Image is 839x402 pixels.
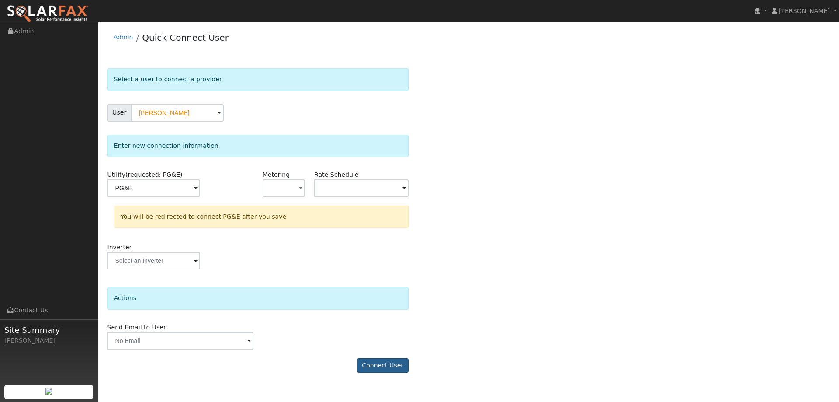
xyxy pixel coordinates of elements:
[263,170,290,179] label: Metering
[107,179,200,197] input: Select a Utility
[357,358,409,373] button: Connect User
[314,170,358,179] label: Rate Schedule
[125,171,183,178] span: (requested: PG&E)
[107,104,132,122] span: User
[107,323,166,332] label: Send Email to User
[779,7,830,14] span: [PERSON_NAME]
[107,170,183,179] label: Utility
[114,34,133,41] a: Admin
[107,332,253,350] input: No Email
[107,135,409,157] div: Enter new connection information
[142,32,229,43] a: Quick Connect User
[4,336,94,345] div: [PERSON_NAME]
[107,68,409,91] div: Select a user to connect a provider
[114,206,409,228] div: You will be redirected to connect PG&E after you save
[131,104,224,122] input: Select a User
[107,287,409,309] div: Actions
[7,5,89,23] img: SolarFax
[107,243,132,252] label: Inverter
[45,388,52,395] img: retrieve
[107,252,200,269] input: Select an Inverter
[4,324,94,336] span: Site Summary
